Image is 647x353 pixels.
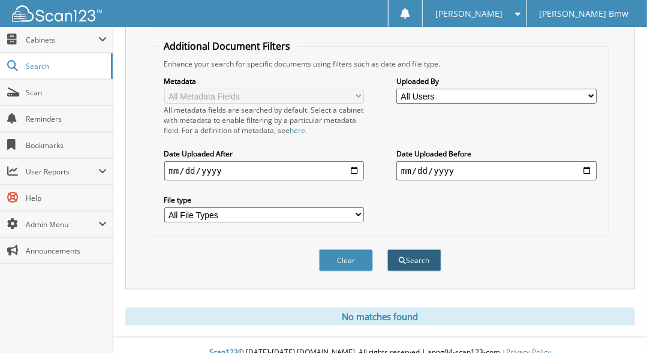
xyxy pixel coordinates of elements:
[396,149,596,159] label: Date Uploaded Before
[26,246,107,256] span: Announcements
[387,249,441,271] button: Search
[164,105,364,135] div: All metadata fields are searched by default. Select a cabinet with metadata to enable filtering b...
[26,35,98,45] span: Cabinets
[26,219,98,230] span: Admin Menu
[26,61,105,71] span: Search
[26,114,107,124] span: Reminders
[290,125,306,135] a: here
[587,295,647,353] iframe: Chat Widget
[26,140,107,150] span: Bookmarks
[540,10,629,17] span: [PERSON_NAME] Bmw
[12,5,102,22] img: scan123-logo-white.svg
[164,195,364,205] label: File type
[158,59,603,69] div: Enhance your search for specific documents using filters such as date and file type.
[396,76,596,86] label: Uploaded By
[435,10,502,17] span: [PERSON_NAME]
[26,167,98,177] span: User Reports
[26,193,107,203] span: Help
[26,88,107,98] span: Scan
[164,149,364,159] label: Date Uploaded After
[164,76,364,86] label: Metadata
[158,40,297,53] legend: Additional Document Filters
[125,307,635,325] div: No matches found
[319,249,373,271] button: Clear
[164,161,364,180] input: start
[396,161,596,180] input: end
